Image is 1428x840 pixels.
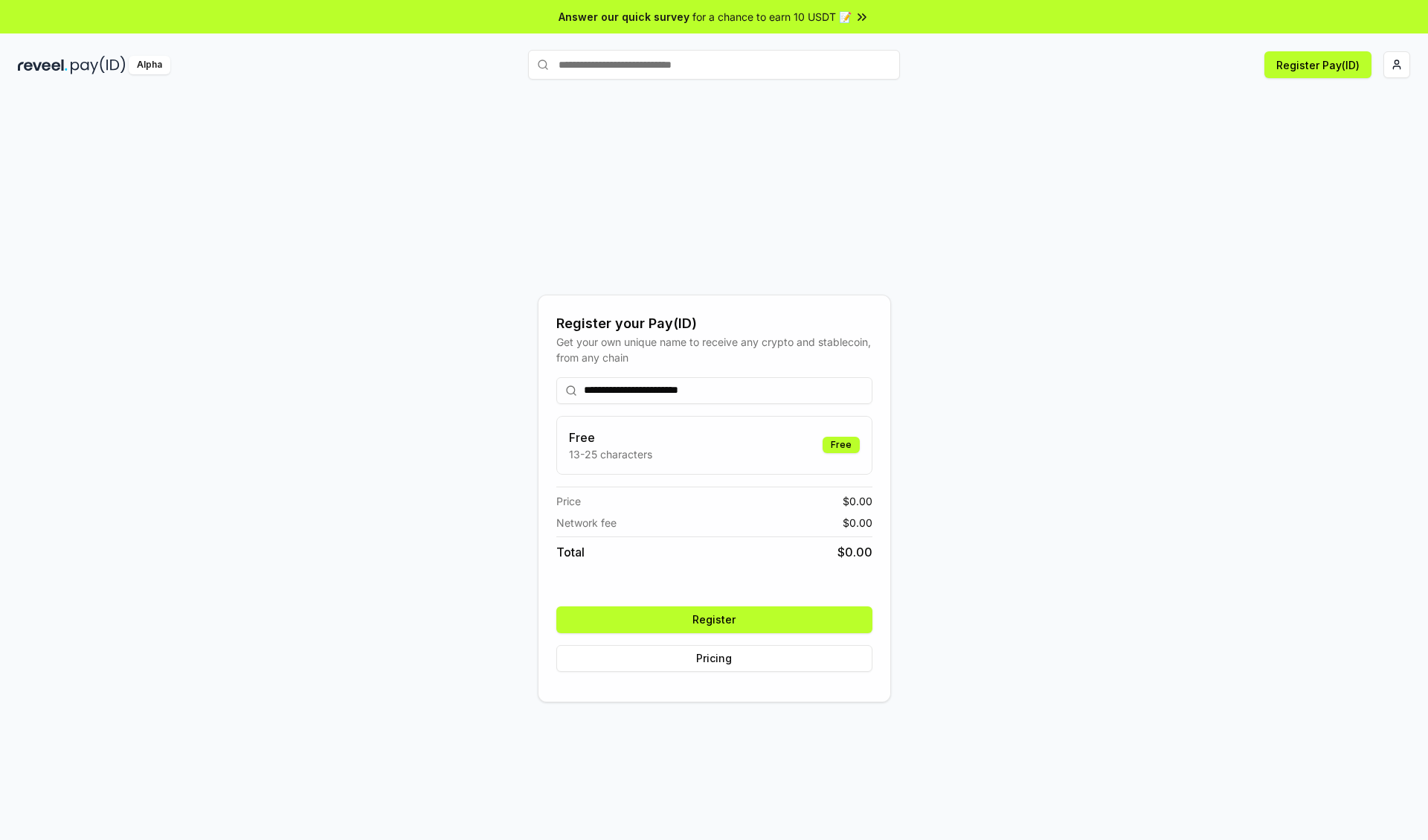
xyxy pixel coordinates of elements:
[556,493,581,509] span: Price
[692,9,852,25] span: for a chance to earn 10 USDT 📝
[556,645,872,672] button: Pricing
[18,56,68,74] img: reveel_dark
[569,429,652,446] h3: Free
[837,543,872,561] span: $ 0.00
[823,437,860,453] div: Free
[559,9,689,25] span: Answer our quick survey
[1264,51,1371,78] button: Register Pay(ID)
[843,515,872,530] span: $ 0.00
[556,515,617,530] span: Network fee
[843,493,872,509] span: $ 0.00
[556,543,585,561] span: Total
[129,56,170,74] div: Alpha
[556,606,872,633] button: Register
[71,56,126,74] img: pay_id
[556,334,872,365] div: Get your own unique name to receive any crypto and stablecoin, from any chain
[556,313,872,334] div: Register your Pay(ID)
[569,446,652,462] p: 13-25 characters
